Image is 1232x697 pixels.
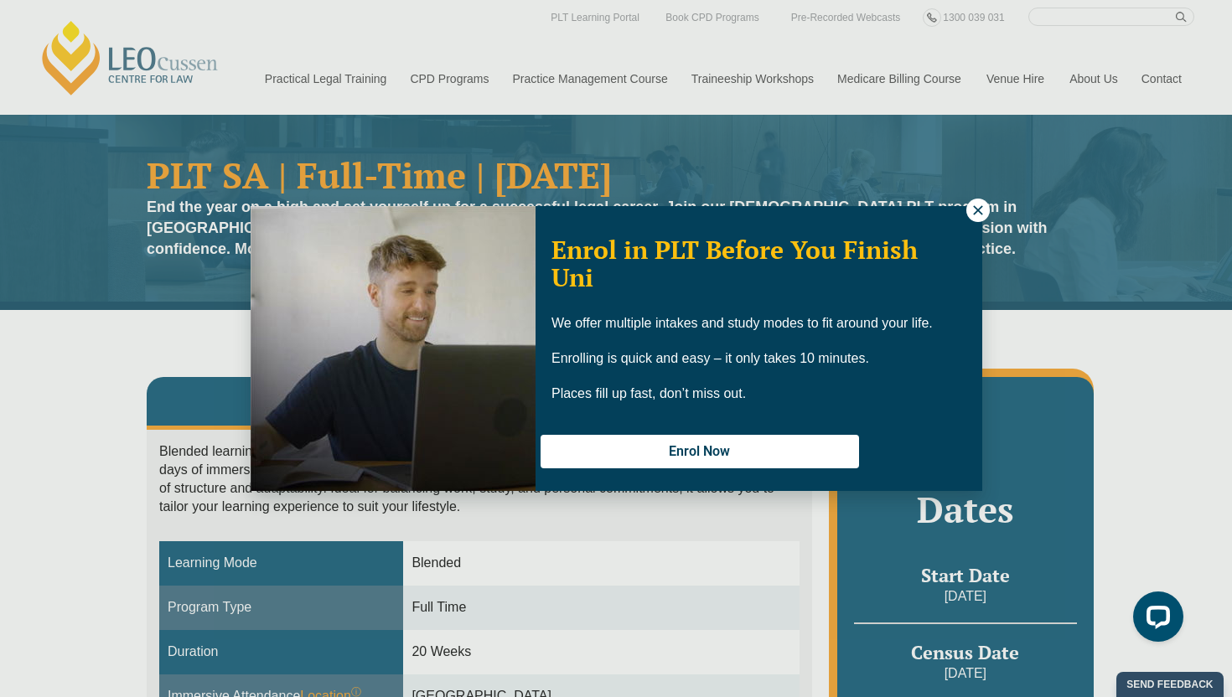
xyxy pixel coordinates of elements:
[251,206,536,491] img: Woman in yellow blouse holding folders looking to the right and smiling
[966,199,990,222] button: Close
[551,233,918,294] span: Enrol in PLT Before You Finish Uni
[551,316,933,330] span: We offer multiple intakes and study modes to fit around your life.
[551,386,746,400] span: Places fill up fast, don’t miss out.
[551,351,869,365] span: Enrolling is quick and easy – it only takes 10 minutes.
[1120,585,1190,655] iframe: LiveChat chat widget
[541,435,859,468] button: Enrol Now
